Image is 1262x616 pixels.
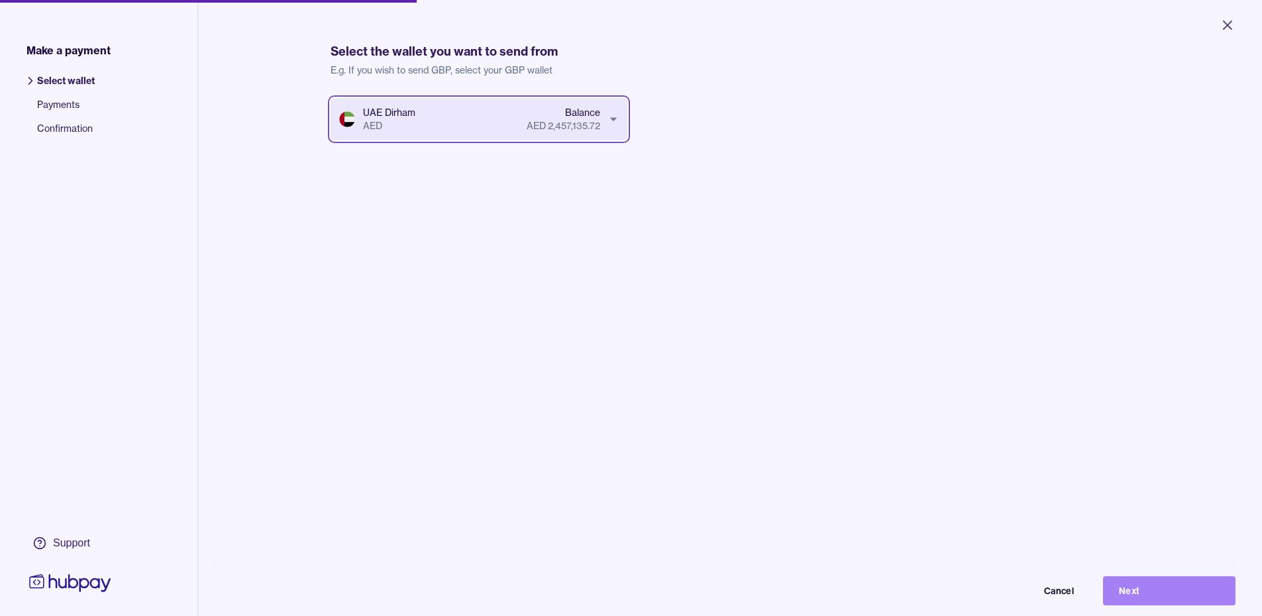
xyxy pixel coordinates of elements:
[331,42,1130,61] h1: Select the wallet you want to send from
[1103,576,1236,605] button: Next
[1204,11,1251,40] button: Close
[26,42,111,58] span: Make a payment
[957,576,1090,605] button: Cancel
[331,64,1130,77] p: E.g. If you wish to send GBP, select your GBP wallet
[37,74,95,98] span: Select wallet
[37,122,95,146] span: Confirmation
[37,98,95,122] span: Payments
[26,529,114,557] a: Support
[53,536,90,550] div: Support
